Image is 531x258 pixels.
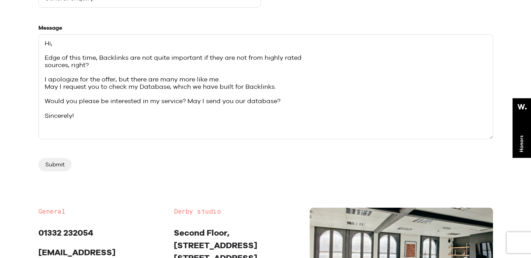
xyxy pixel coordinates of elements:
textarea: Hi, Edge of this time, Backlinks are not quite important if they are not from highly rated source... [38,34,493,139]
input: Submit [38,158,72,171]
h2: General [38,208,164,216]
label: Message [38,24,62,31]
a: 01332 232054 [38,228,93,238]
h2: Derby studio [174,208,299,216]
